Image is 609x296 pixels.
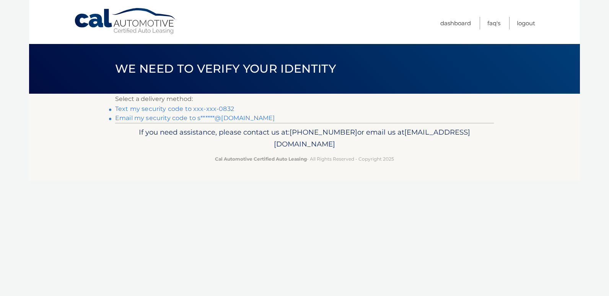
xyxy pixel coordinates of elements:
p: - All Rights Reserved - Copyright 2025 [120,155,489,163]
span: We need to verify your identity [115,62,336,76]
p: If you need assistance, please contact us at: or email us at [120,126,489,151]
a: FAQ's [487,17,500,29]
a: Cal Automotive [74,8,177,35]
a: Email my security code to s******@[DOMAIN_NAME] [115,114,275,122]
a: Logout [517,17,535,29]
p: Select a delivery method: [115,94,494,104]
a: Text my security code to xxx-xxx-0832 [115,105,234,112]
span: [PHONE_NUMBER] [290,128,357,137]
a: Dashboard [440,17,471,29]
strong: Cal Automotive Certified Auto Leasing [215,156,307,162]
